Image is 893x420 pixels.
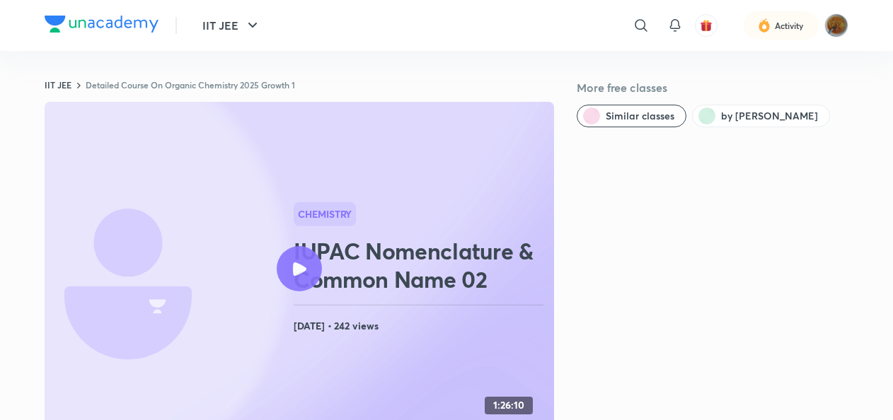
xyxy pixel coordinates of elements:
h4: [DATE] • 242 views [294,317,548,335]
h4: 1:26:10 [493,399,524,412]
a: Detailed Course On Organic Chemistry 2025 Growth 1 [86,79,295,91]
img: avatar [700,19,713,32]
button: IIT JEE [194,11,270,40]
img: activity [758,17,771,34]
h5: More free classes [577,79,848,96]
span: Similar classes [606,109,674,123]
h2: IUPAC Nomenclature & Common Name 02 [294,237,548,293]
span: by Mayank Pareek [721,109,818,123]
button: by Mayank Pareek [692,105,830,127]
a: Company Logo [45,16,159,36]
img: Vartika tiwary uttarpradesh [824,13,848,37]
button: Similar classes [577,105,686,127]
button: avatar [695,14,718,37]
a: IIT JEE [45,79,71,91]
img: Company Logo [45,16,159,33]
